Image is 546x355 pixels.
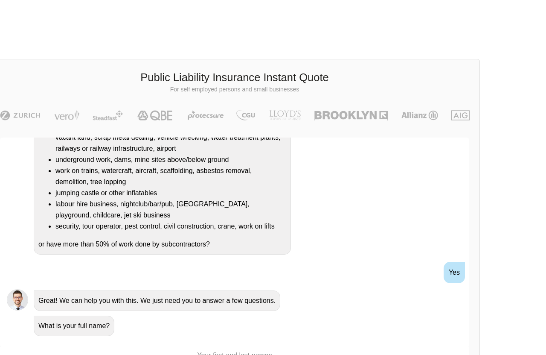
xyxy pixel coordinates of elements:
[55,154,286,165] li: underground work, dams, mine sites above/below ground
[50,110,83,120] img: Vero | Public Liability Insurance
[55,221,286,232] li: security, tour operator, pest control, civil construction, crane, work on lifts
[311,110,391,120] img: Brooklyn | Public Liability Insurance
[264,110,305,120] img: LLOYD's | Public Liability Insurance
[89,110,127,120] img: Steadfast | Public Liability Insurance
[55,199,286,221] li: labour hire business, nightclub/bar/pub, [GEOGRAPHIC_DATA], playground, childcare, jet ski business
[233,110,258,120] img: CGU | Public Liability Insurance
[397,110,442,120] img: Allianz | Public Liability Insurance
[34,290,280,311] div: Great! We can help you with this. We just need you to answer a few questions.
[444,262,465,283] div: Yes
[55,121,286,154] li: offshore platforms/oil rigs, utilities, oil, or gas pipelines, power station, silo's, vacant land...
[34,316,114,336] div: What is your full name?
[184,110,227,120] img: Protecsure | Public Liability Insurance
[132,110,178,120] img: QBE | Public Liability Insurance
[55,165,286,188] li: work on trains, watercraft, aircraft, scaffolding, asbestos removal, demolition, tree lopping
[448,110,473,120] img: AIG | Public Liability Insurance
[55,188,286,199] li: jumping castle or other inflatables
[34,83,291,255] div: Do you undertake any work on or operate a business that is/has a: or have more than 50% of work d...
[7,289,28,311] img: Chatbot | PLI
